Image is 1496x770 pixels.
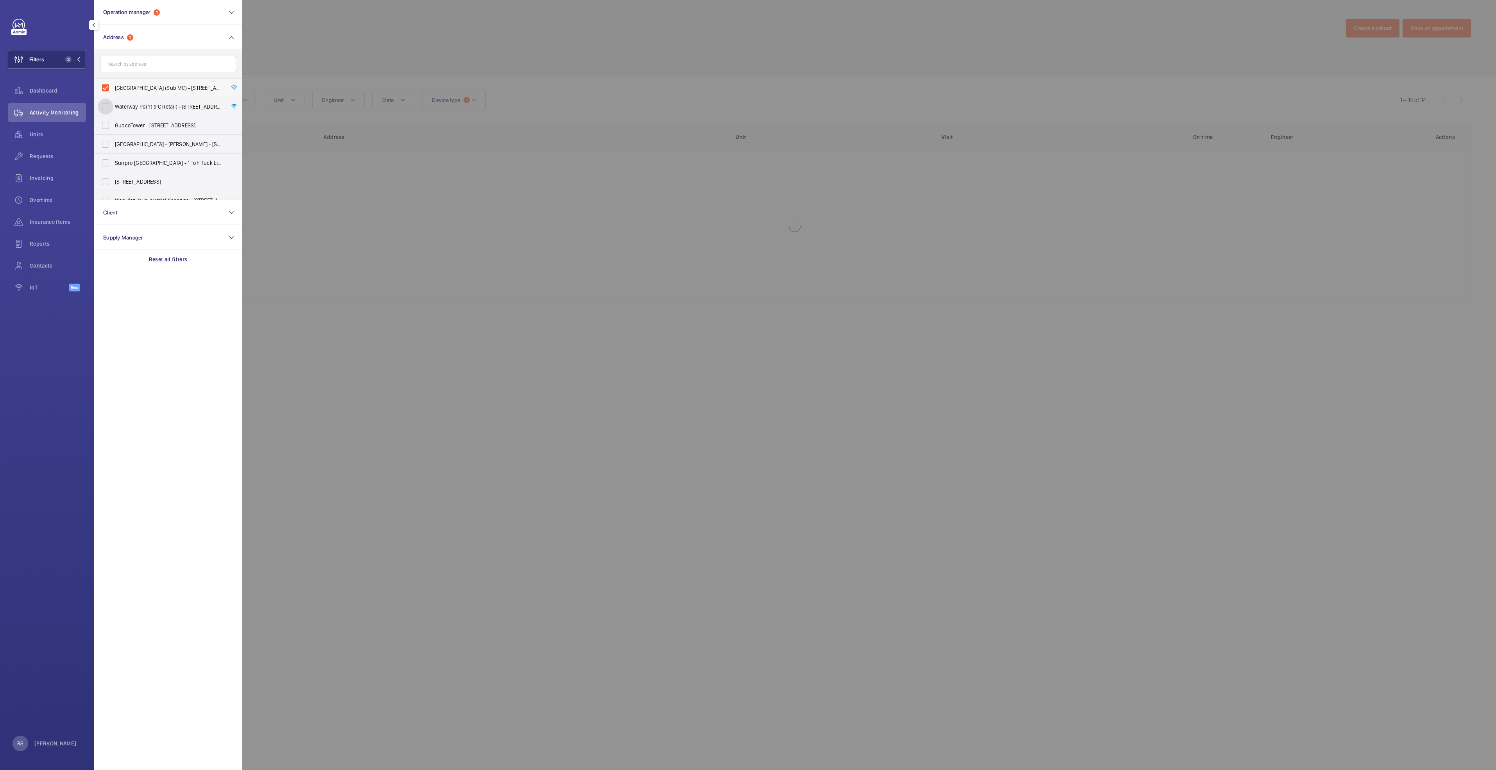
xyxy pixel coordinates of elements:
span: Dashboard [30,87,86,95]
button: Filters2 [8,50,86,69]
span: Requests [30,152,86,160]
span: IoT [30,284,69,291]
span: Invoicing [30,174,86,182]
span: Reports [30,240,86,248]
span: Overtime [30,196,86,204]
span: Beta [69,284,80,291]
span: Contacts [30,262,86,270]
p: RS [17,740,23,747]
p: [PERSON_NAME] [34,740,77,747]
span: Insurance items [30,218,86,226]
span: Units [30,130,86,138]
span: Activity Monitoring [30,109,86,116]
span: Filters [29,55,44,63]
span: 2 [65,56,72,63]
